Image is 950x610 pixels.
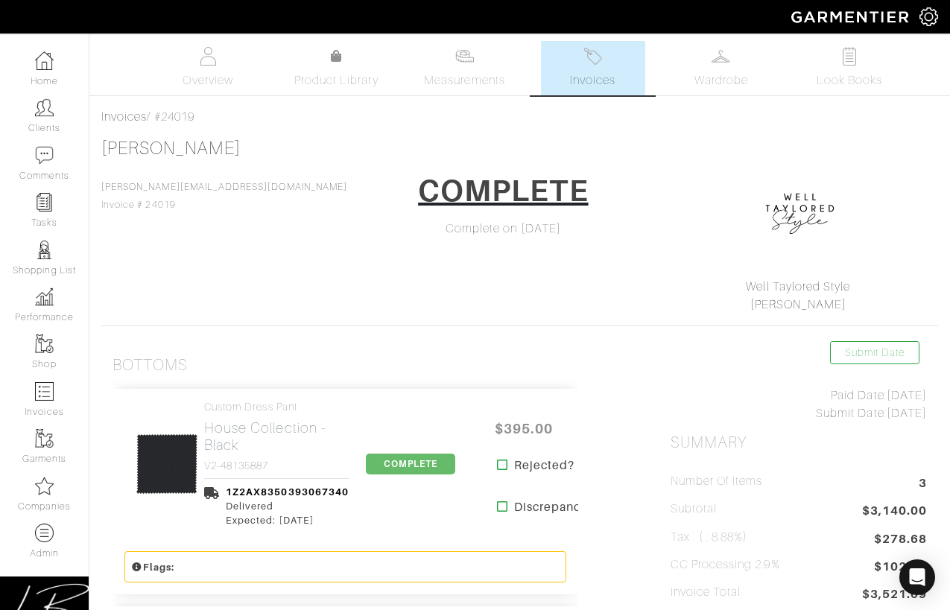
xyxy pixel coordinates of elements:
img: custom-products-icon-6973edde1b6c6774590e2ad28d3d057f2f42decad08aa0e48061009ba2575b3a.png [35,524,54,542]
img: measurements-466bbee1fd09ba9460f595b01e5d73f9e2bff037440d3c8f018324cb6cdf7a4a.svg [455,47,474,66]
img: orders-27d20c2124de7fd6de4e0e44c1d41de31381a507db9b33961299e4e07d508b8c.svg [583,47,602,66]
strong: Rejected? [514,457,574,474]
h5: Invoice Total [671,585,741,600]
div: / #24019 [101,108,938,126]
span: $395.00 [479,413,569,445]
a: Wardrobe [669,41,773,95]
span: $3,140.00 [862,502,927,522]
img: companies-icon-14a0f246c7e91f24465de634b560f0151b0cc5c9ce11af5fac52e6d7d6371812.png [35,477,54,495]
span: Product Library [294,72,379,89]
h4: V2-48135887 [204,460,349,472]
a: [PERSON_NAME][EMAIL_ADDRESS][DOMAIN_NAME] [101,182,347,192]
div: Complete on [DATE] [375,220,631,238]
img: clients-icon-6bae9207a08558b7cb47a8932f037763ab4055f8c8b6bfacd5dc20c3e0201464.png [35,98,54,117]
span: Measurements [424,72,505,89]
a: Invoices [541,41,645,95]
a: Overview [156,41,260,95]
span: $278.68 [874,530,927,548]
span: Invoice # 24019 [101,182,347,210]
a: [PERSON_NAME] [750,298,847,311]
img: stylists-icon-eb353228a002819b7ec25b43dbf5f0378dd9e0616d9560372ff212230b889e62.png [35,241,54,259]
h2: Summary [671,433,927,452]
div: Open Intercom Messenger [899,559,935,595]
img: 1593278135251.png.png [763,174,837,248]
span: $102.41 [874,558,927,578]
strong: Discrepancy? [514,498,595,516]
a: Product Library [284,48,388,89]
img: graph-8b7af3c665d003b59727f371ae50e7771705bf0c487971e6e97d053d13c5068d.png [35,287,54,306]
h4: Custom Dress Pant [204,401,349,413]
div: [DATE] [DATE] [671,387,927,422]
img: Z2MhAXKta4xXLq1GirGTT7iU [136,433,198,495]
img: wardrobe-487a4870c1b7c33e795ec22d11cfc2ed9d08956e64fb3008fe2437562e282088.svg [712,47,730,66]
h2: House Collection - Black [204,419,349,454]
img: orders-icon-0abe47150d42831381b5fb84f609e132dff9fe21cb692f30cb5eec754e2cba89.png [35,382,54,401]
a: COMPLETE [366,457,455,470]
img: todo-9ac3debb85659649dc8f770b8b6100bb5dab4b48dedcbae339e5042a72dfd3cc.svg [840,47,858,66]
a: COMPLETE [408,168,598,220]
a: Custom Dress Pant House Collection - Black V2-48135887 [204,401,349,472]
span: Submit Date: [816,407,887,420]
a: Invoices [101,110,147,124]
span: $3,521.09 [862,585,927,606]
img: garments-icon-b7da505a4dc4fd61783c78ac3ca0ef83fa9d6f193b1c9dc38574b1d14d53ca28.png [35,429,54,448]
img: garments-icon-b7da505a4dc4fd61783c78ac3ca0ef83fa9d6f193b1c9dc38574b1d14d53ca28.png [35,334,54,353]
span: Overview [183,72,232,89]
span: Paid Date: [831,389,887,402]
h5: Tax ( : 8.88%) [671,530,748,544]
span: Look Books [817,72,883,89]
h3: Bottoms [113,356,188,375]
img: garmentier-logo-header-white-b43fb05a5012e4ada735d5af1a66efaba907eab6374d6393d1fbf88cb4ef424d.png [784,4,919,30]
img: basicinfo-40fd8af6dae0f16599ec9e87c0ef1c0a1fdea2edbe929e3d69a839185d80c458.svg [199,47,218,66]
span: Invoices [570,72,615,89]
a: Measurements [412,41,517,95]
span: Wardrobe [694,72,748,89]
small: Flags: [131,562,174,573]
img: dashboard-icon-dbcd8f5a0b271acd01030246c82b418ddd0df26cd7fceb0bd07c9910d44c42f6.png [35,51,54,70]
h5: CC Processing 2.9% [671,558,780,572]
h1: COMPLETE [418,173,588,209]
a: Well Taylored Style [746,280,850,293]
img: comment-icon-a0a6a9ef722e966f86d9cbdc48e553b5cf19dbc54f86b18d962a5391bc8f6eb6.png [35,146,54,165]
span: COMPLETE [366,454,455,474]
span: 3 [919,474,927,495]
a: [PERSON_NAME] [101,139,241,158]
h5: Subtotal [671,502,717,516]
a: 1Z2AX8350393067340 [226,486,349,498]
div: Delivered [226,499,349,513]
a: Submit Date [830,341,919,364]
img: reminder-icon-8004d30b9f0a5d33ae49ab947aed9ed385cf756f9e5892f1edd6e32f2345188e.png [35,193,54,212]
div: Expected: [DATE] [226,513,349,527]
h5: Number of Items [671,474,763,489]
img: gear-icon-white-bd11855cb880d31180b6d7d6211b90ccbf57a29d726f0c71d8c61bd08dd39cc2.png [919,7,938,26]
a: Look Books [797,41,902,95]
